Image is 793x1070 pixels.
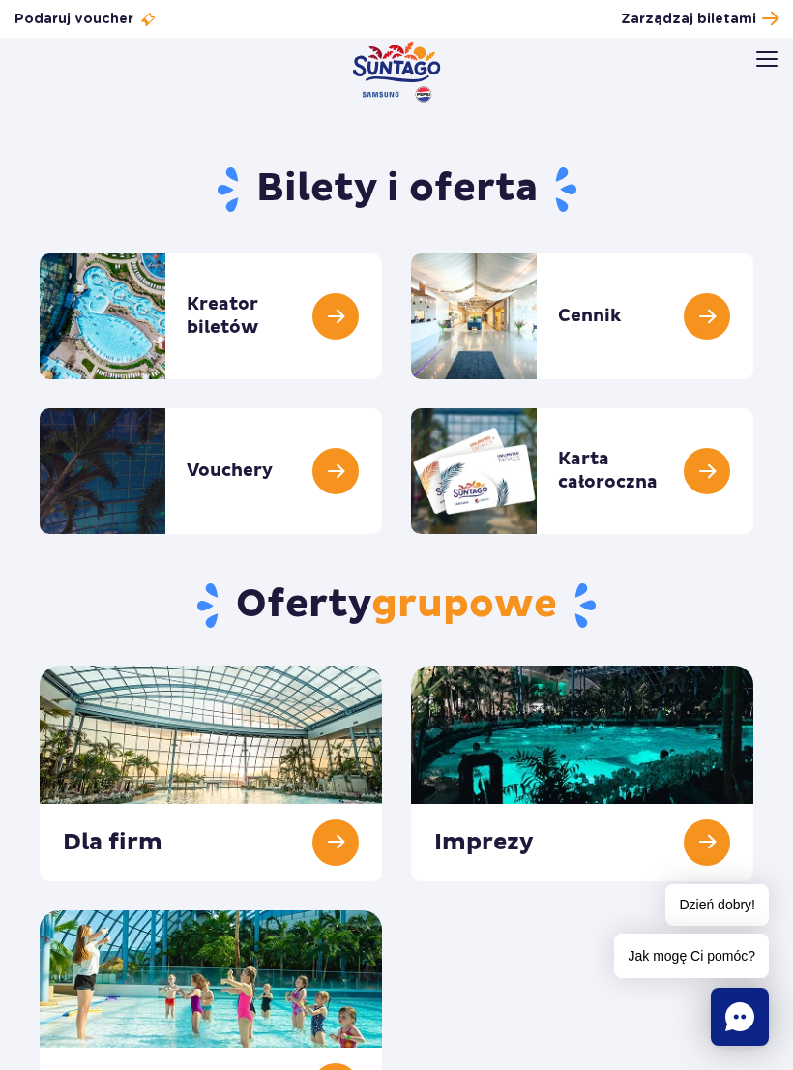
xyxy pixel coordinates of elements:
[621,10,756,29] span: Zarządzaj biletami
[15,10,133,29] span: Podaruj voucher
[40,580,753,631] h2: Oferty
[371,580,557,629] span: grupowe
[665,884,769,926] span: Dzień dobry!
[614,934,769,978] span: Jak mogę Ci pomóc?
[353,41,441,103] a: Park of Poland
[15,10,157,29] a: Podaruj voucher
[40,164,753,215] h1: Bilety i oferta
[756,51,778,67] img: Open menu
[711,988,769,1046] div: Chat
[621,6,778,32] a: Zarządzaj biletami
